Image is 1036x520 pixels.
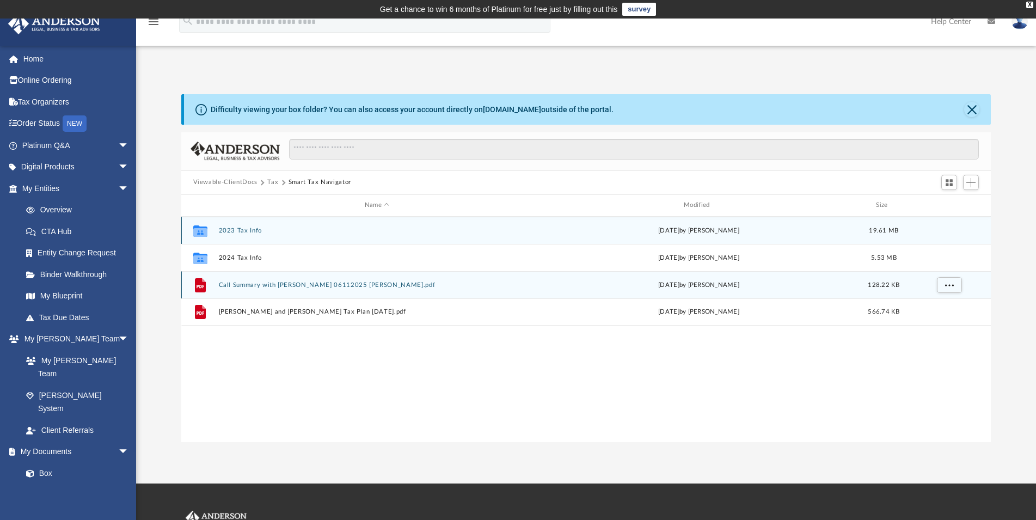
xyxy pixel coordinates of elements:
[8,91,145,113] a: Tax Organizers
[15,199,145,221] a: Overview
[540,253,857,262] div: [DATE] by [PERSON_NAME]
[8,328,140,350] a: My [PERSON_NAME] Teamarrow_drop_down
[871,254,897,260] span: 5.53 MB
[218,227,535,234] button: 2023 Tax Info
[936,304,961,320] button: More options
[181,217,991,442] div: grid
[540,307,857,317] div: [DATE] by [PERSON_NAME]
[622,3,656,16] a: survey
[963,175,979,190] button: Add
[862,200,905,210] div: Size
[1012,14,1028,29] img: User Pic
[15,350,134,384] a: My [PERSON_NAME] Team
[218,254,535,261] button: 2024 Tax Info
[910,200,986,210] div: id
[868,309,899,315] span: 566.74 KB
[15,285,140,307] a: My Blueprint
[118,178,140,200] span: arrow_drop_down
[218,308,535,315] button: [PERSON_NAME] and [PERSON_NAME] Tax Plan [DATE].pdf
[118,156,140,179] span: arrow_drop_down
[147,21,160,28] a: menu
[869,227,898,233] span: 19.61 MB
[118,441,140,463] span: arrow_drop_down
[193,178,258,187] button: Viewable-ClientDocs
[1026,2,1033,8] div: close
[15,419,140,441] a: Client Referrals
[8,70,145,91] a: Online Ordering
[936,277,961,293] button: More options
[8,178,145,199] a: My Entitiesarrow_drop_down
[218,200,535,210] div: Name
[118,134,140,157] span: arrow_drop_down
[147,15,160,28] i: menu
[483,105,541,114] a: [DOMAIN_NAME]
[540,225,857,235] div: [DATE] by [PERSON_NAME]
[8,113,145,135] a: Order StatusNEW
[8,156,145,178] a: Digital Productsarrow_drop_down
[211,104,614,115] div: Difficulty viewing your box folder? You can also access your account directly on outside of the p...
[964,102,979,117] button: Close
[182,15,194,27] i: search
[540,200,857,210] div: Modified
[15,462,134,484] a: Box
[8,134,145,156] a: Platinum Q&Aarrow_drop_down
[15,264,145,285] a: Binder Walkthrough
[186,200,213,210] div: id
[5,13,103,34] img: Anderson Advisors Platinum Portal
[8,48,145,70] a: Home
[941,175,958,190] button: Switch to Grid View
[540,280,857,290] div: [DATE] by [PERSON_NAME]
[15,242,145,264] a: Entity Change Request
[289,178,351,187] button: Smart Tax Navigator
[289,139,979,160] input: Search files and folders
[380,3,618,16] div: Get a chance to win 6 months of Platinum for free just by filling out this
[15,221,145,242] a: CTA Hub
[63,115,87,132] div: NEW
[15,384,140,419] a: [PERSON_NAME] System
[868,282,899,287] span: 128.22 KB
[218,282,535,289] button: Call Summary with [PERSON_NAME] 06112025 [PERSON_NAME].pdf
[118,328,140,351] span: arrow_drop_down
[8,441,140,463] a: My Documentsarrow_drop_down
[15,307,145,328] a: Tax Due Dates
[267,178,278,187] button: Tax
